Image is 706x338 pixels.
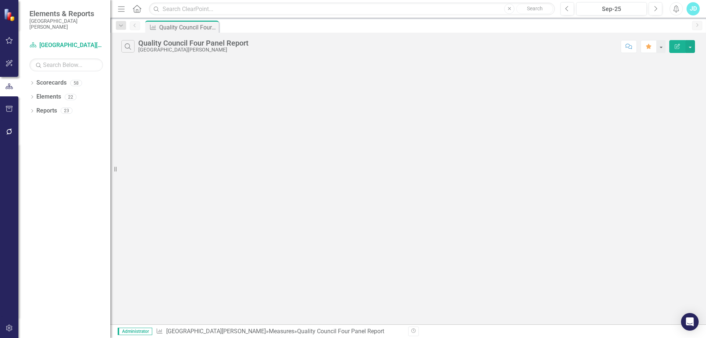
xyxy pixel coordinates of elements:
span: Elements & Reports [29,9,103,18]
div: [GEOGRAPHIC_DATA][PERSON_NAME] [138,47,249,53]
a: Measures [269,328,294,335]
input: Search ClearPoint... [149,3,555,15]
div: » » [156,327,403,336]
span: Search [527,6,543,11]
span: Administrator [118,328,152,335]
div: 23 [61,108,72,114]
div: Sep-25 [579,5,644,14]
button: JD [687,2,700,15]
a: Elements [36,93,61,101]
a: Scorecards [36,79,67,87]
div: Open Intercom Messenger [681,313,699,331]
a: [GEOGRAPHIC_DATA][PERSON_NAME] [166,328,266,335]
div: Quality Council Four Panel Report [297,328,384,335]
button: Sep-25 [576,2,647,15]
div: 22 [65,94,76,100]
a: Reports [36,107,57,115]
img: ClearPoint Strategy [4,8,17,21]
input: Search Below... [29,58,103,71]
div: Quality Council Four Panel Report [159,23,217,32]
div: 58 [70,80,82,86]
a: [GEOGRAPHIC_DATA][PERSON_NAME] [29,41,103,50]
div: Quality Council Four Panel Report [138,39,249,47]
button: Search [516,4,553,14]
small: [GEOGRAPHIC_DATA][PERSON_NAME] [29,18,103,30]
